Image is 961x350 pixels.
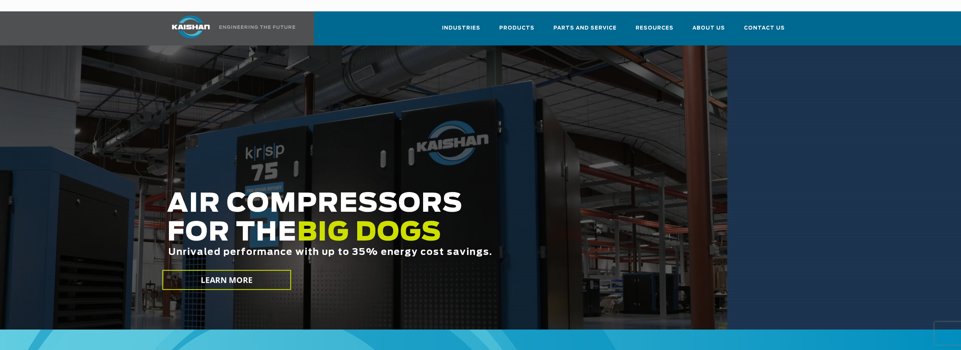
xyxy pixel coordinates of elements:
[200,275,253,286] span: LEARN MORE
[692,18,725,44] a: About Us
[297,220,442,246] span: BIG DOGS
[162,270,291,290] a: LEARN MORE
[442,18,480,44] a: Industries
[499,18,534,44] a: Products
[636,18,673,44] a: Resources
[442,24,480,33] span: Industries
[636,24,673,33] span: Resources
[167,190,688,281] h2: AIR COMPRESSORS FOR THE
[553,24,617,33] span: Parts and Service
[744,24,785,33] span: Contact Us
[163,11,297,45] a: Kaishan USA
[499,24,534,33] span: Products
[744,18,785,44] a: Contact Us
[692,24,725,33] span: About Us
[219,25,295,29] img: Engineering the future
[553,18,617,44] a: Parts and Service
[163,16,219,38] img: kaishan logo
[168,248,492,257] span: Unrivaled performance with up to 35% energy cost savings.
